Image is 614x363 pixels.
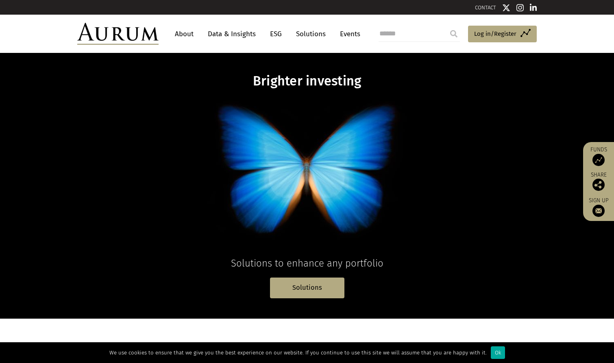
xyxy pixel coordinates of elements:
img: Twitter icon [502,4,510,12]
a: CONTACT [475,4,496,11]
span: Solutions to enhance any portfolio [231,258,383,269]
img: Access Funds [592,154,605,166]
img: Linkedin icon [530,4,537,12]
a: Data & Insights [204,26,260,42]
a: About [171,26,198,42]
div: Ok [491,346,505,359]
a: Funds [587,146,610,166]
h1: Brighter investing [150,73,464,89]
img: Sign up to our newsletter [592,205,605,217]
a: ESG [266,26,286,42]
a: Sign up [587,197,610,217]
img: Share this post [592,179,605,191]
a: Solutions [292,26,330,42]
img: Instagram icon [516,4,524,12]
a: Log in/Register [468,26,537,43]
img: Aurum [77,23,159,45]
a: Events [336,26,360,42]
div: Share [587,172,610,191]
a: Solutions [270,278,344,298]
span: Log in/Register [474,29,516,39]
input: Submit [446,26,462,42]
